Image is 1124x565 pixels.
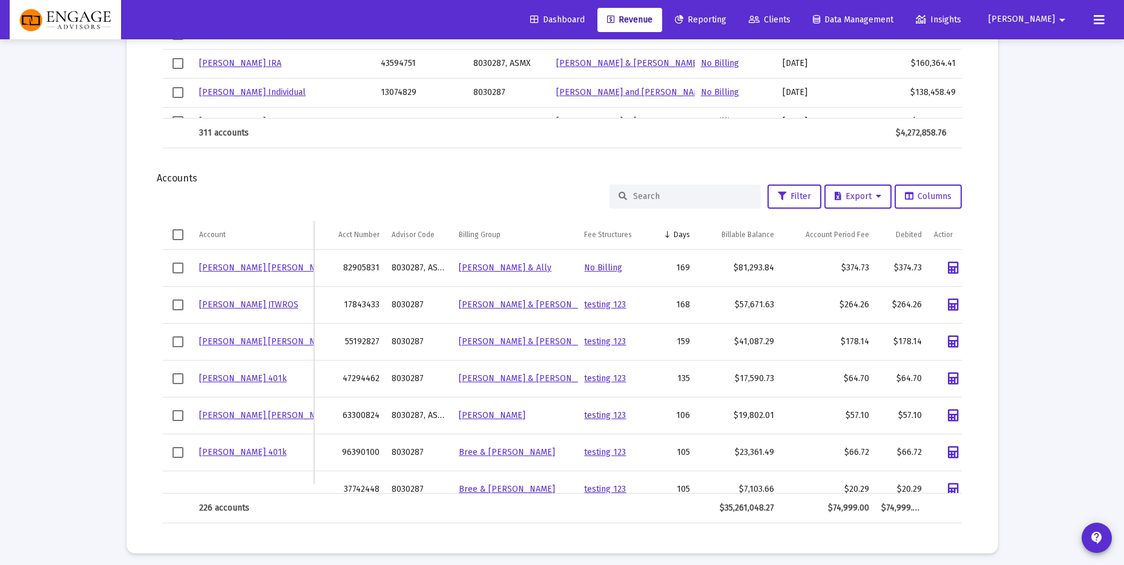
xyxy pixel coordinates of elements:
[896,230,922,240] div: Debited
[656,361,696,397] td: 135
[459,336,603,347] a: [PERSON_NAME] & [PERSON_NAME]
[556,87,708,97] a: [PERSON_NAME] and [PERSON_NAME]
[173,87,183,98] div: Select row
[199,230,226,240] div: Account
[173,373,183,384] div: Select row
[721,230,774,240] div: Billable Balance
[656,397,696,434] td: 106
[584,336,626,347] a: testing 123
[656,471,696,508] td: 105
[875,221,928,250] td: Column Debited
[696,221,780,250] td: Column Billable Balance
[199,58,281,68] a: [PERSON_NAME] IRA
[459,484,555,494] a: Bree & [PERSON_NAME]
[386,221,453,250] td: Column Advisor Code
[386,250,453,287] td: 8030287, ASMX
[314,324,386,361] td: 55192827
[338,230,380,240] div: Acct Number
[786,373,870,385] div: $64.70
[459,263,551,273] a: [PERSON_NAME] & Ally
[777,78,887,107] td: [DATE]
[824,185,892,209] button: Export
[467,78,550,107] td: 8030287
[459,299,603,310] a: [PERSON_NAME] & [PERSON_NAME]
[193,221,314,250] td: Column Account
[386,361,453,397] td: 8030287
[467,107,550,136] td: 8030287, ASMX
[453,221,578,250] td: Column Billing Group
[702,299,774,311] div: $57,671.63
[584,299,626,310] a: testing 123
[199,87,306,97] a: [PERSON_NAME] Individual
[314,221,386,250] td: Column Acct Number
[656,434,696,471] td: 105
[314,250,386,287] td: 82905831
[199,447,287,457] a: [PERSON_NAME] 401k
[702,373,774,385] div: $17,590.73
[173,447,183,458] div: Select row
[584,447,626,457] a: testing 123
[314,397,386,434] td: 63300824
[702,502,774,514] div: $35,261,048.27
[881,502,922,514] div: $74,999.00
[578,221,656,250] td: Column Fee Structures
[584,230,632,240] div: Fee Structures
[199,299,298,310] a: [PERSON_NAME] JTWROS
[656,287,696,324] td: 168
[702,336,774,348] div: $41,087.29
[521,8,594,32] a: Dashboard
[786,446,870,459] div: $66.72
[881,483,922,495] div: $20.29
[885,127,947,139] div: $4,272,858.76
[173,336,183,347] div: Select row
[934,230,958,240] div: Actions
[199,373,287,384] a: [PERSON_NAME] 401k
[881,410,922,422] div: $57.10
[777,107,887,136] td: [DATE]
[314,361,386,397] td: 47294462
[777,49,887,78] td: [DATE]
[19,8,112,32] img: Dashboard
[633,191,752,201] input: Search
[386,397,453,434] td: 8030287, ASMX
[656,324,696,361] td: 159
[893,87,955,99] div: $138,458.49
[881,336,922,348] div: $178.14
[173,58,183,69] div: Select row
[739,8,800,32] a: Clients
[386,324,453,361] td: 8030287
[786,410,870,422] div: $57.10
[881,262,922,274] div: $374.73
[199,336,335,347] a: [PERSON_NAME] [PERSON_NAME]
[702,483,774,495] div: $7,103.66
[173,263,183,273] div: Select row
[881,299,922,311] div: $264.26
[767,185,821,209] button: Filter
[459,447,555,457] a: Bree & [PERSON_NAME]
[163,221,962,523] div: Data grid
[674,230,690,240] div: Days
[701,58,739,68] a: No Billing
[314,434,386,471] td: 96390100
[806,230,869,240] div: Account Period Fee
[701,87,739,97] a: No Billing
[702,410,774,422] div: $19,802.01
[928,221,982,250] td: Column Actions
[813,15,893,25] span: Data Management
[459,230,501,240] div: Billing Group
[199,127,366,139] div: 311 accounts
[173,410,183,421] div: Select row
[314,471,386,508] td: 37742448
[556,116,700,126] a: [PERSON_NAME] & [PERSON_NAME]
[656,221,696,250] td: Column Days
[199,263,335,273] a: [PERSON_NAME] [PERSON_NAME]
[893,57,955,70] div: $160,364.41
[607,15,652,25] span: Revenue
[375,49,467,78] td: 43594751
[974,7,1084,31] button: [PERSON_NAME]
[584,263,622,273] a: No Billing
[881,446,922,459] div: $66.72
[1055,8,1070,32] mat-icon: arrow_drop_down
[786,502,870,514] div: $74,999.00
[459,410,525,420] a: [PERSON_NAME]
